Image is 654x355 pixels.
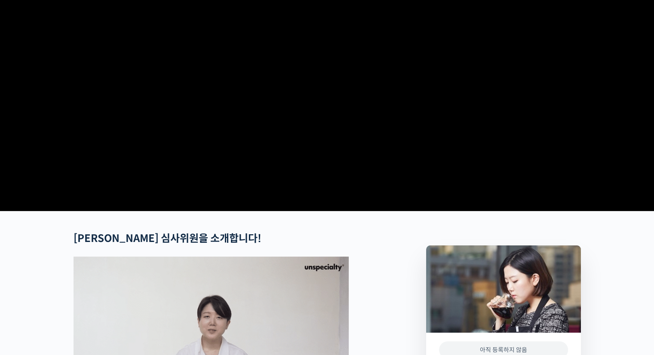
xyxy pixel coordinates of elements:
a: 홈 [3,272,57,294]
a: 설정 [111,272,165,294]
h2: ! [74,233,381,245]
span: 대화 [79,286,89,293]
a: 대화 [57,272,111,294]
span: 홈 [27,285,32,292]
span: 설정 [133,285,143,292]
strong: [PERSON_NAME] 심사위원을 소개합니다 [74,232,258,245]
